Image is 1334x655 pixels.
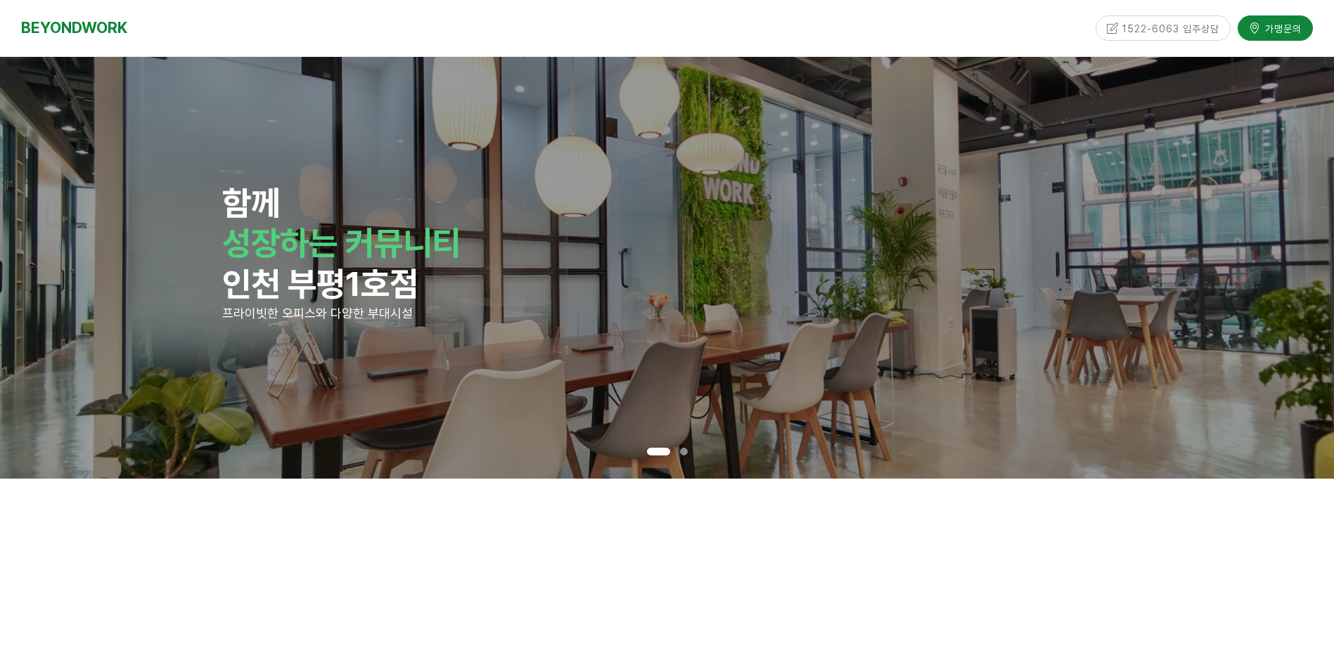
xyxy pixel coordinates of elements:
[1238,13,1313,37] a: 가맹문의
[222,223,461,264] strong: 성장하는 커뮤니티
[1261,18,1302,32] span: 가맹문의
[222,183,280,223] strong: 함께
[222,306,413,320] span: 프라이빗한 오피스와 다양한 부대시설
[21,15,127,41] a: BEYONDWORK
[222,264,418,304] strong: 인천 부평1호점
